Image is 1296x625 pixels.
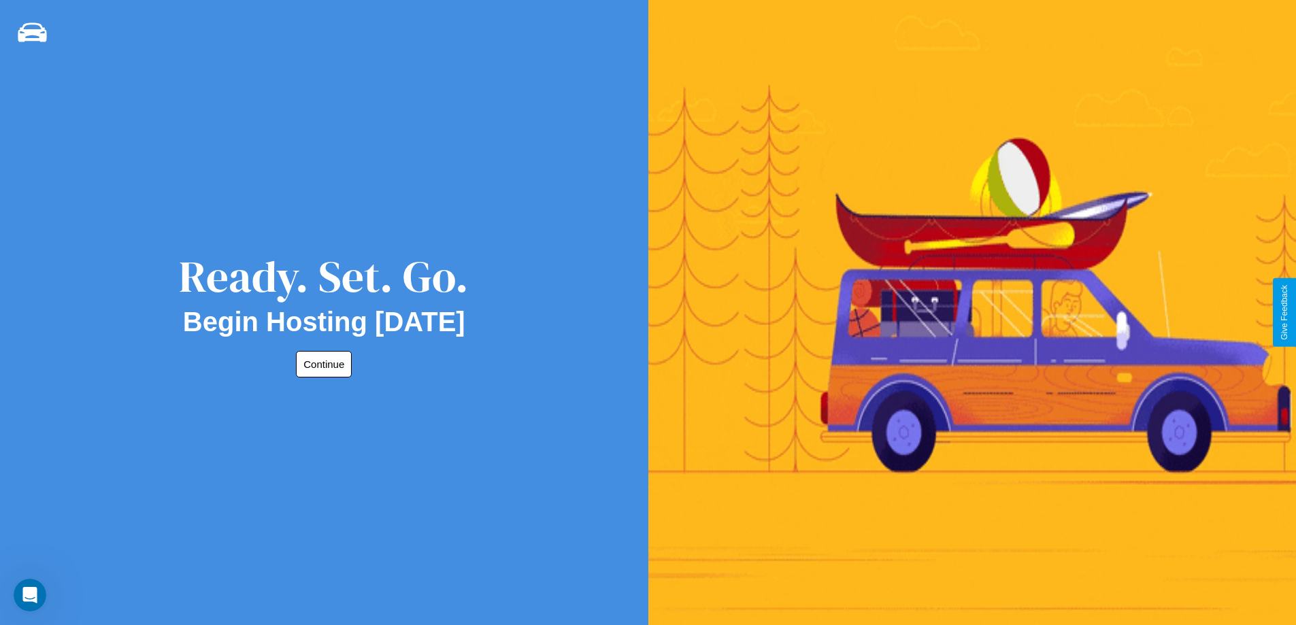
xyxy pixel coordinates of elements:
div: Ready. Set. Go. [179,246,469,307]
div: Give Feedback [1280,285,1289,340]
iframe: Intercom live chat [14,579,46,611]
button: Continue [296,351,352,377]
h2: Begin Hosting [DATE] [183,307,465,337]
